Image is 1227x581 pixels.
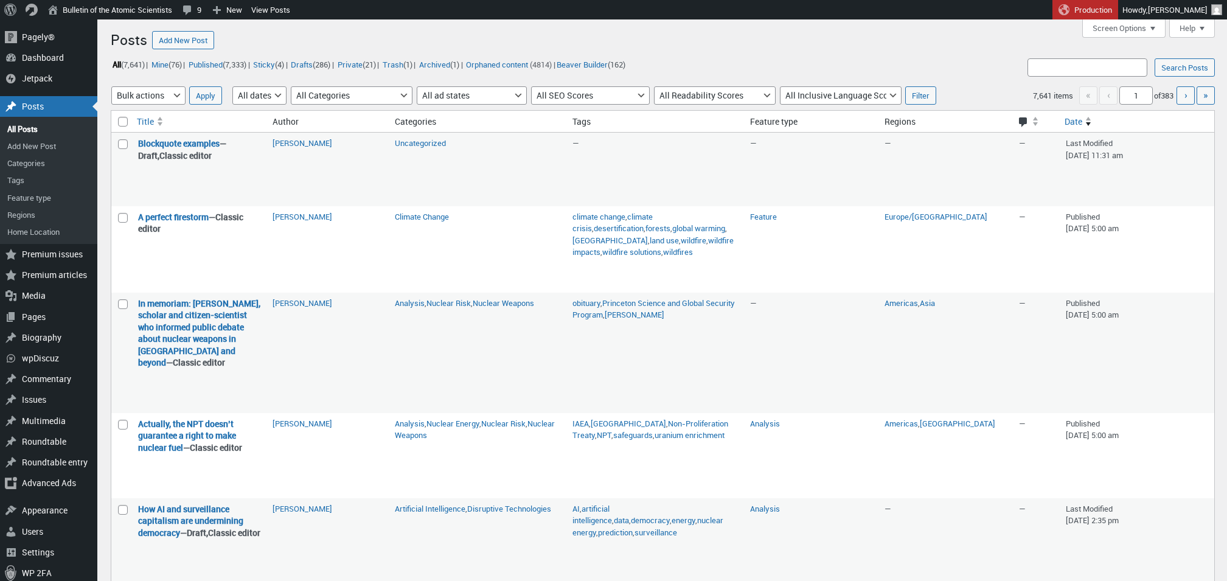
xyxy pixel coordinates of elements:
[608,59,625,70] span: (162)
[572,297,600,308] a: obituary
[159,150,212,161] span: Classic editor
[403,59,412,70] span: (1)
[1060,206,1214,293] td: Published [DATE] 5:00 am
[885,418,918,429] a: Americas
[465,57,530,71] a: Orphaned content
[1033,90,1073,101] span: 7,641 items
[572,503,580,514] a: AI
[655,430,725,440] a: uranium enrichment
[273,137,332,148] a: [PERSON_NAME]
[885,503,891,514] span: —
[465,57,552,72] li: (4814)
[138,137,260,161] strong: —
[572,418,728,441] a: Non-Proliferation Treaty
[1203,88,1208,102] span: »
[208,527,260,538] span: Classic editor
[290,57,332,71] a: Drafts(286)
[650,235,679,246] a: land use
[920,297,935,308] a: Asia
[1019,418,1026,429] span: —
[467,503,551,514] a: Disruptive Technologies
[1065,116,1082,128] span: Date
[885,137,891,148] span: —
[395,418,555,441] a: Nuclear Weapons
[744,111,878,133] th: Feature type
[631,515,670,526] a: democracy
[111,57,146,71] a: All(7,641)
[417,57,462,72] li: |
[672,515,695,526] a: energy
[187,57,248,71] a: Published(7,333)
[1060,111,1214,133] a: Date
[594,223,644,234] a: desertification
[275,59,284,70] span: (4)
[566,111,744,133] th: Tags
[395,211,449,222] a: Climate Change
[138,211,243,235] span: Classic editor
[878,413,1013,498] td: ,
[1161,90,1173,101] span: 383
[663,246,693,257] a: wildfires
[1154,90,1175,101] span: of
[111,26,147,52] h1: Posts
[473,297,534,308] a: Nuclear Weapons
[150,57,183,71] a: Mine(76)
[190,442,242,453] span: Classic editor
[152,31,214,49] a: Add New Post
[1060,133,1214,206] td: Last Modified [DATE] 11:31 am
[1079,86,1097,105] span: «
[1060,413,1214,498] td: Published [DATE] 5:00 am
[138,211,209,223] a: “A perfect firestorm” (Edit)
[389,111,566,133] th: Categories
[395,503,465,514] a: Artificial Intelligence
[395,137,446,148] a: Uncategorized
[138,418,260,454] strong: —
[572,503,612,526] a: artificial intelligence
[555,57,627,71] a: Beaver Builder(162)
[605,309,664,320] a: [PERSON_NAME]
[750,418,780,429] a: Analysis
[1148,4,1208,15] span: [PERSON_NAME]
[426,418,479,429] a: Nuclear Energy
[1019,297,1026,308] span: —
[395,418,425,429] a: Analysis
[1099,86,1118,105] span: ‹
[150,57,185,72] li: |
[750,297,757,308] span: —
[591,418,666,429] a: [GEOGRAPHIC_DATA]
[137,116,154,128] span: Title
[138,418,236,453] a: “Actually, the NPT doesn’t guarantee a right to make nuclear fuel” (Edit)
[138,211,260,235] strong: —
[395,297,425,308] a: Analysis
[111,57,627,72] ul: |
[111,57,148,72] li: |
[1019,211,1026,222] span: —
[266,111,389,133] th: Author
[381,57,415,72] li: |
[598,527,633,538] a: prediction
[602,246,661,257] a: wildfire solutions
[1169,19,1215,38] button: Help
[1019,503,1026,514] span: —
[750,211,777,222] a: Feature
[336,57,377,71] a: Private(21)
[187,527,208,538] span: Draft,
[138,503,260,539] strong: —
[187,57,249,72] li: |
[121,59,145,70] span: (7,641)
[389,293,566,413] td: , ,
[138,137,220,149] a: “Blockquote examples” (Edit)
[1060,293,1214,413] td: Published [DATE] 5:00 am
[273,418,332,429] a: [PERSON_NAME]
[597,430,611,440] a: NPT
[1155,58,1215,77] input: Search Posts
[681,235,706,246] a: wildfire
[1018,117,1029,129] span: Comments
[672,223,725,234] a: global warming
[273,297,332,308] a: [PERSON_NAME]
[1177,86,1195,105] a: Next page
[572,137,579,148] span: —
[572,211,653,234] a: climate crisis
[572,515,723,538] a: nuclear energy
[750,503,780,514] a: Analysis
